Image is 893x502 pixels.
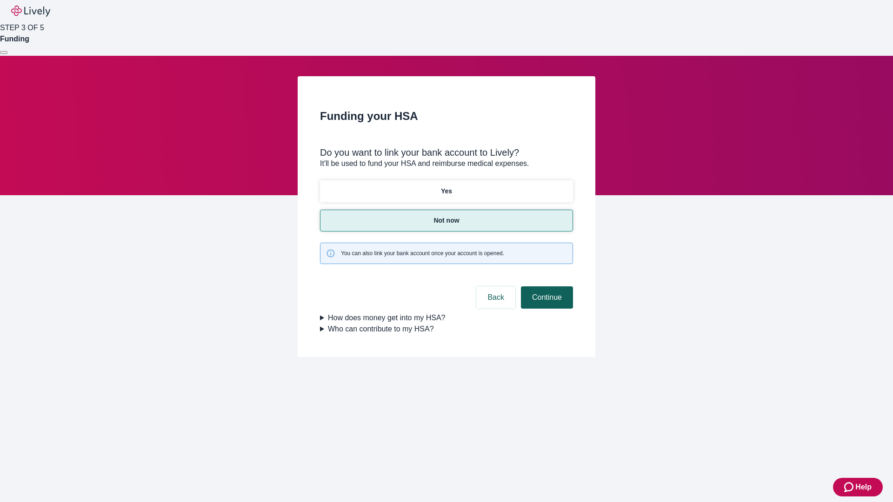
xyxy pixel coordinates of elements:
button: Yes [320,180,573,202]
div: Do you want to link your bank account to Lively? [320,147,573,158]
p: Not now [433,216,459,225]
summary: How does money get into my HSA? [320,312,573,324]
button: Back [476,286,515,309]
span: You can also link your bank account once your account is opened. [341,249,504,258]
button: Zendesk support iconHelp [833,478,883,496]
button: Not now [320,210,573,231]
button: Continue [521,286,573,309]
p: It'll be used to fund your HSA and reimburse medical expenses. [320,158,573,169]
summary: Who can contribute to my HSA? [320,324,573,335]
p: Yes [441,186,452,196]
span: Help [855,482,872,493]
img: Lively [11,6,50,17]
h2: Funding your HSA [320,108,573,125]
svg: Zendesk support icon [844,482,855,493]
